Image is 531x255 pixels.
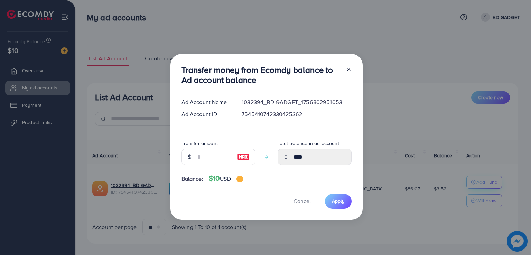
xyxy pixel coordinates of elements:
[332,198,345,205] span: Apply
[236,110,357,118] div: 7545410742330425362
[176,98,236,106] div: Ad Account Name
[176,110,236,118] div: Ad Account ID
[278,140,339,147] label: Total balance in ad account
[181,65,341,85] h3: Transfer money from Ecomdy balance to Ad account balance
[325,194,352,209] button: Apply
[236,176,243,182] img: image
[285,194,319,209] button: Cancel
[181,175,203,183] span: Balance:
[220,175,231,182] span: USD
[294,197,311,205] span: Cancel
[181,140,218,147] label: Transfer amount
[236,98,357,106] div: 1032394_BD GADGET_1756802951053
[209,174,243,183] h4: $10
[237,153,250,161] img: image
